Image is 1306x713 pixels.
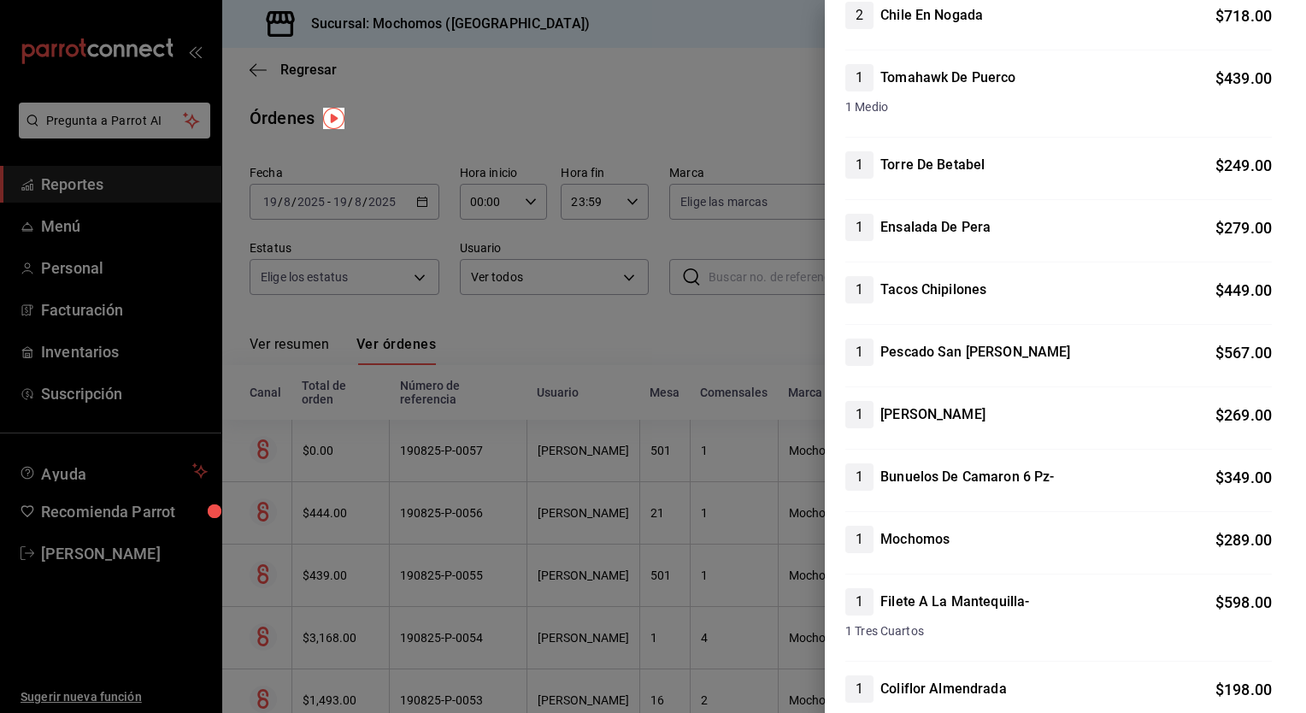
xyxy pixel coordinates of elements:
[845,68,874,88] span: 1
[880,529,950,550] h4: Mochomos
[845,280,874,300] span: 1
[845,155,874,175] span: 1
[845,529,874,550] span: 1
[845,592,874,612] span: 1
[1215,69,1272,87] span: $ 439.00
[1215,156,1272,174] span: $ 249.00
[1215,7,1272,25] span: $ 718.00
[845,622,1272,640] span: 1 Tres Cuartos
[845,404,874,425] span: 1
[880,5,983,26] h4: Chile En Nogada
[1215,468,1272,486] span: $ 349.00
[880,155,985,175] h4: Torre De Betabel
[1215,344,1272,362] span: $ 567.00
[880,68,1015,88] h4: Tomahawk De Puerco
[880,679,1007,699] h4: Coliflor Almendrada
[845,342,874,362] span: 1
[880,404,985,425] h4: [PERSON_NAME]
[880,342,1070,362] h4: Pescado San [PERSON_NAME]
[880,592,1029,612] h4: Filete A La Mantequilla-
[845,467,874,487] span: 1
[1215,531,1272,549] span: $ 289.00
[1215,219,1272,237] span: $ 279.00
[1215,593,1272,611] span: $ 598.00
[845,217,874,238] span: 1
[880,467,1054,487] h4: Bunuelos De Camaron 6 Pz-
[845,98,1272,116] span: 1 Medio
[845,5,874,26] span: 2
[880,280,986,300] h4: Tacos Chipilones
[880,217,991,238] h4: Ensalada De Pera
[1215,281,1272,299] span: $ 449.00
[1215,406,1272,424] span: $ 269.00
[1215,681,1272,698] span: $ 198.00
[323,108,344,129] img: Tooltip marker
[845,679,874,699] span: 1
